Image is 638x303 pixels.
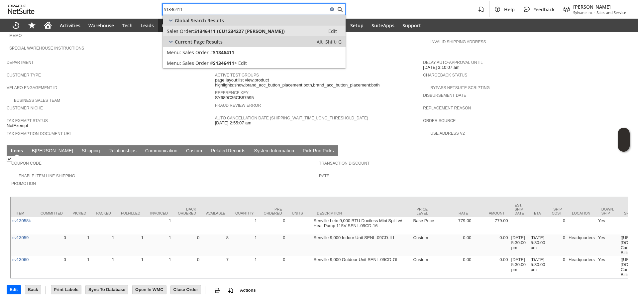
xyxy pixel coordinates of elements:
[213,286,221,294] img: print.svg
[312,234,412,256] td: Senville 9,000 Indoor Unit SENL-09CD-ILL
[30,148,75,154] a: B[PERSON_NAME]
[437,256,473,278] td: 0.00
[317,211,407,215] div: Description
[510,256,529,278] td: [DATE] 5:30:00 pm
[201,234,230,256] td: 8
[257,148,260,153] span: y
[182,49,213,56] span: Sales Order #
[213,49,234,56] span: S1346411
[346,19,368,32] a: Setup
[350,22,364,29] span: Setup
[368,19,398,32] a: SuiteApps
[437,217,473,234] td: 779.00
[423,65,460,70] span: [DATE] 3:10:07 am
[319,174,329,178] a: Rate
[234,60,247,66] span: > Edit
[534,211,542,215] div: ETA
[163,58,346,68] a: Edit
[116,234,145,256] td: 1
[36,256,68,278] td: 0
[8,19,24,32] a: Recent Records
[41,211,63,215] div: Committed
[167,28,194,34] span: Sales Order:
[412,234,437,256] td: Custom
[292,211,307,215] div: Units
[56,19,84,32] a: Activities
[504,6,515,13] span: Help
[9,46,84,51] a: Special Warehouse Instructions
[189,148,192,153] span: u
[215,90,249,95] a: Reference Key
[28,21,36,29] svg: Shortcuts
[109,148,112,153] span: R
[618,140,630,152] span: Oracle Guided Learning Widget. To move around, please hold and drag
[82,148,85,153] span: S
[437,234,473,256] td: 0.00
[215,120,252,126] span: [DATE] 2:55:07 am
[12,218,31,223] a: sv13058k
[150,211,168,215] div: Invoiced
[19,174,75,178] a: Enable Item Line Shipping
[230,234,259,256] td: 1
[215,103,261,108] a: Fraud Review Error
[158,19,198,32] a: Opportunities
[184,148,204,154] a: Custom
[259,256,287,278] td: 0
[7,285,21,294] input: Edit
[214,148,217,153] span: e
[596,256,619,278] td: Yes
[567,256,596,278] td: Headquarters
[573,4,626,10] span: [PERSON_NAME]
[430,40,486,44] a: Invalid Shipping Address
[194,28,285,34] span: S1346411 (CU1234227 [PERSON_NAME])
[80,148,102,154] a: Shipping
[215,77,420,88] span: page layout:list view,product highlights:show,brand_acc_button_placement:both,brand_acc_button_pl...
[301,148,335,154] a: Pick Run Picks
[264,207,282,215] div: Pre Ordered
[7,131,72,136] a: Tax Exemption Document URL
[547,234,567,256] td: 0
[259,217,287,234] td: 0
[7,156,12,162] img: Checked
[171,285,201,294] input: Close Order
[25,285,41,294] input: Back
[163,47,346,58] a: Sales Order #S1346411
[319,161,370,166] a: Transaction Discount
[317,39,342,45] span: Alt+Shift+G
[213,60,234,66] span: S1346411
[303,148,306,153] span: P
[423,73,467,77] a: Chargeback Status
[237,288,259,293] a: Actions
[40,19,56,32] a: Home
[372,22,394,29] span: SuiteApps
[201,256,230,278] td: 7
[215,95,254,100] span: SY689C36CB87595
[11,148,12,153] span: I
[572,211,591,215] div: Location
[412,256,437,278] td: Custom
[9,33,22,38] a: Memo
[84,19,118,32] a: Warehouse
[473,217,510,234] td: 779.00
[227,286,235,294] img: add-record.svg
[68,256,91,278] td: 1
[118,19,137,32] a: Tech
[16,211,31,215] div: Item
[121,211,140,215] div: Fulfilled
[12,235,29,240] a: sv13059
[7,60,34,65] a: Department
[11,161,42,166] a: Coupon Code
[7,118,48,123] a: Tax Exempt Status
[91,256,116,278] td: 1
[12,257,29,262] a: sv13060
[167,60,181,66] span: Menu:
[122,22,133,29] span: Tech
[529,234,547,256] td: [DATE] 5:30:00 pm
[182,60,213,66] span: Sales Order #
[398,19,425,32] a: Support
[252,148,296,154] a: System Information
[107,148,138,154] a: Relationships
[567,234,596,256] td: Headquarters
[259,234,287,256] td: 0
[596,234,619,256] td: Yes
